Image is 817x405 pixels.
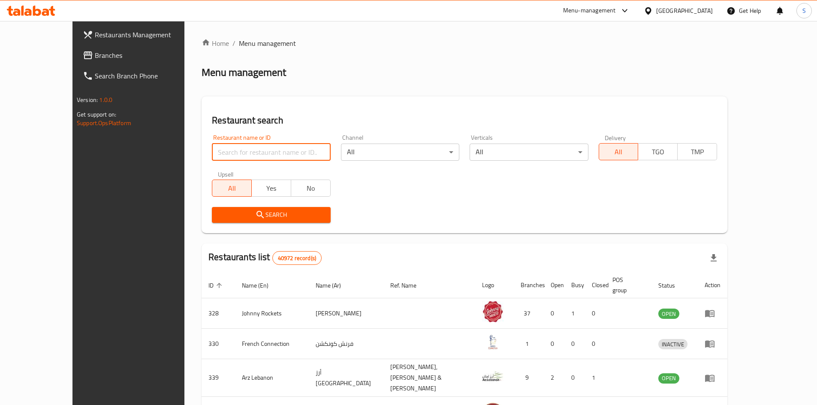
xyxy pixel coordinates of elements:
input: Search for restaurant name or ID.. [212,144,330,161]
td: 37 [514,298,544,329]
td: 339 [202,359,235,397]
span: TMP [681,146,714,158]
a: Home [202,38,229,48]
label: Upsell [218,171,234,177]
td: 0 [544,329,564,359]
span: Ref. Name [390,280,428,291]
span: Status [658,280,686,291]
button: All [599,143,639,160]
a: Search Branch Phone [76,66,209,86]
h2: Menu management [202,66,286,79]
span: TGO [642,146,674,158]
td: [PERSON_NAME] [309,298,383,329]
span: Search [219,210,323,220]
div: All [470,144,588,161]
button: Search [212,207,330,223]
span: Name (En) [242,280,280,291]
div: INACTIVE [658,339,687,349]
nav: breadcrumb [202,38,727,48]
button: Yes [251,180,291,197]
span: OPEN [658,373,679,383]
span: Name (Ar) [316,280,352,291]
span: All [603,146,635,158]
span: All [216,182,248,195]
span: No [295,182,327,195]
button: TMP [677,143,717,160]
div: Total records count [272,251,322,265]
th: Logo [475,272,514,298]
a: Support.OpsPlatform [77,117,131,129]
th: Closed [585,272,606,298]
td: 9 [514,359,544,397]
li: / [232,38,235,48]
button: No [291,180,331,197]
span: Restaurants Management [95,30,202,40]
td: 0 [564,359,585,397]
div: [GEOGRAPHIC_DATA] [656,6,713,15]
span: Version: [77,94,98,105]
td: 0 [564,329,585,359]
td: Arz Lebanon [235,359,309,397]
button: TGO [638,143,678,160]
h2: Restaurants list [208,251,322,265]
div: Menu [705,308,721,318]
td: 0 [585,298,606,329]
span: Menu management [239,38,296,48]
td: French Connection [235,329,309,359]
td: 0 [544,298,564,329]
span: ID [208,280,225,291]
td: فرنش كونكشن [309,329,383,359]
td: 2 [544,359,564,397]
span: POS group [612,275,641,295]
span: OPEN [658,309,679,319]
span: Get support on: [77,109,116,120]
button: All [212,180,252,197]
h2: Restaurant search [212,114,717,127]
div: Export file [703,248,724,268]
span: Search Branch Phone [95,71,202,81]
div: OPEN [658,373,679,384]
span: INACTIVE [658,339,687,349]
label: Delivery [605,135,626,141]
img: Johnny Rockets [482,301,503,322]
td: [PERSON_NAME],[PERSON_NAME] & [PERSON_NAME] [383,359,476,397]
td: Johnny Rockets [235,298,309,329]
td: أرز [GEOGRAPHIC_DATA] [309,359,383,397]
th: Busy [564,272,585,298]
td: 1 [564,298,585,329]
a: Restaurants Management [76,24,209,45]
span: Branches [95,50,202,60]
img: Arz Lebanon [482,366,503,387]
a: Branches [76,45,209,66]
span: S [802,6,806,15]
th: Branches [514,272,544,298]
div: All [341,144,459,161]
td: 328 [202,298,235,329]
td: 1 [585,359,606,397]
div: Menu [705,339,721,349]
div: Menu [705,373,721,383]
td: 330 [202,329,235,359]
span: 40972 record(s) [273,254,321,262]
td: 1 [514,329,544,359]
img: French Connection [482,331,503,353]
th: Action [698,272,727,298]
span: 1.0.0 [99,94,112,105]
div: Menu-management [563,6,616,16]
td: 0 [585,329,606,359]
th: Open [544,272,564,298]
span: Yes [255,182,288,195]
